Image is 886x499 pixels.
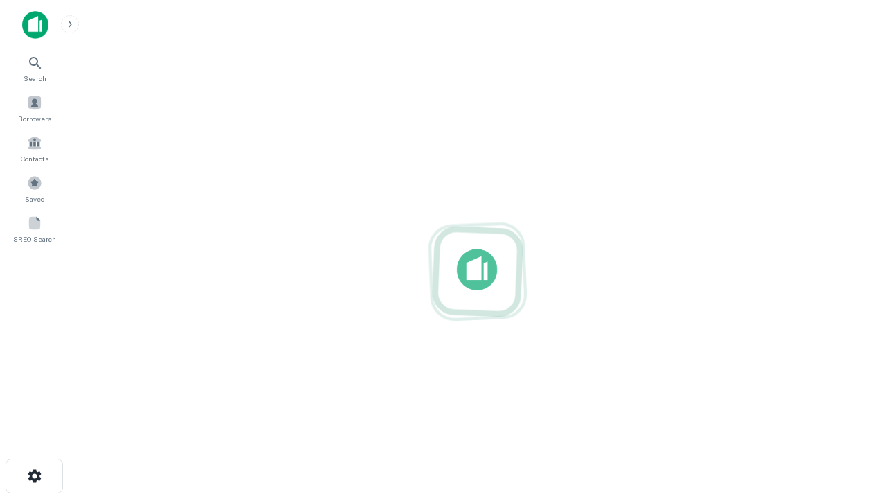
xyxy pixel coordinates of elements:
span: Saved [25,193,45,204]
iframe: Chat Widget [817,344,886,410]
img: capitalize-icon.png [22,11,48,39]
a: Saved [4,170,65,207]
a: Borrowers [4,89,65,127]
span: Contacts [21,153,48,164]
a: SREO Search [4,210,65,247]
a: Contacts [4,130,65,167]
span: Search [24,73,46,84]
a: Search [4,49,65,87]
span: SREO Search [13,234,56,245]
span: Borrowers [18,113,51,124]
